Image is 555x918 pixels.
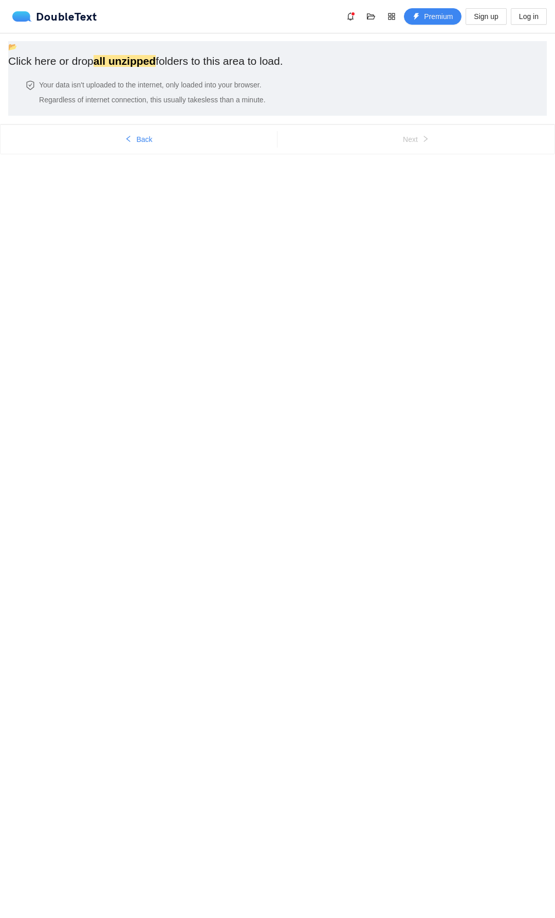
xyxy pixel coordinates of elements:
button: folder-open [363,8,379,25]
span: Back [136,134,152,145]
div: DoubleText [12,11,97,22]
span: safety-certificate [26,81,35,90]
span: folder [8,43,17,51]
h2: Click here or drop folders to this area to load. [8,52,283,69]
a: logoDoubleText [12,11,97,22]
span: Log in [519,11,539,22]
span: bell [343,12,358,21]
button: Nextright [277,131,554,148]
button: Log in [511,8,547,25]
span: Sign up [474,11,498,22]
img: logo [12,11,36,22]
span: Premium [424,11,453,22]
button: thunderboltPremium [404,8,461,25]
button: leftBack [1,131,277,148]
button: Sign up [466,8,506,25]
span: left [125,135,132,143]
span: thunderbolt [413,13,420,21]
h4: Your data isn't uploaded to the internet, only loaded into your browser. [39,79,265,91]
button: bell [342,8,359,25]
button: appstore [383,8,400,25]
span: folder-open [363,12,379,21]
span: Regardless of internet connection, this usually takes less than a minute . [39,96,265,104]
strong: all unzipped [94,55,156,67]
span: appstore [384,12,399,21]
